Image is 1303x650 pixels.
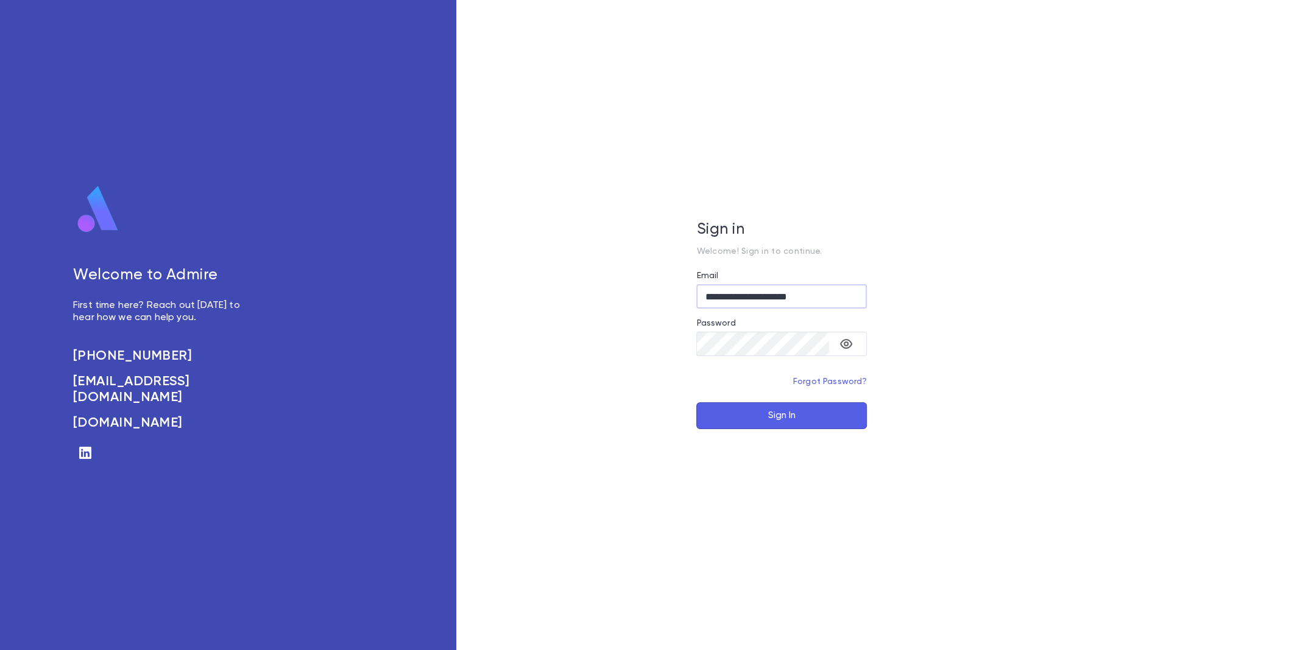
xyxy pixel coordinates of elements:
[696,246,867,256] p: Welcome! Sign in to continue.
[73,299,253,324] p: First time here? Reach out [DATE] to hear how we can help you.
[73,185,123,234] img: logo
[834,332,858,356] button: toggle password visibility
[73,267,253,285] h5: Welcome to Admire
[696,318,735,328] label: Password
[696,271,718,281] label: Email
[73,415,253,431] a: [DOMAIN_NAME]
[73,374,253,405] a: [EMAIL_ADDRESS][DOMAIN_NAME]
[696,221,867,239] h5: Sign in
[73,348,253,364] a: [PHONE_NUMBER]
[793,377,867,386] a: Forgot Password?
[696,402,867,429] button: Sign In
